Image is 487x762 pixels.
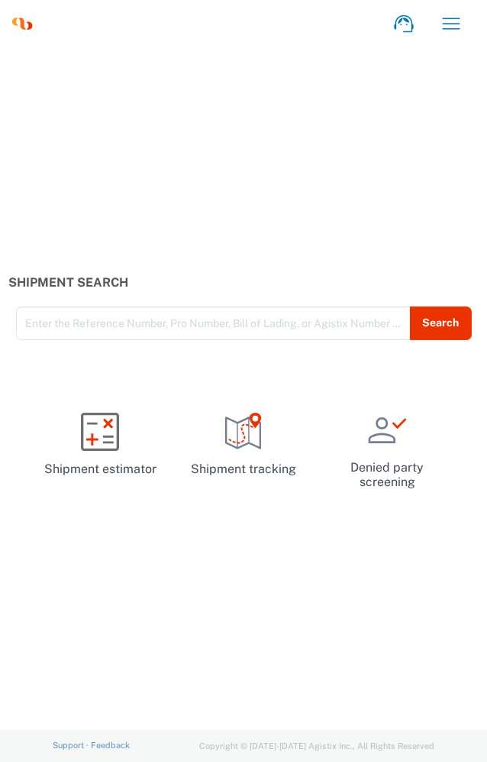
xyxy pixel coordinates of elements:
a: Shipment tracking [178,399,309,491]
button: Search [410,306,472,340]
a: Feedback [91,741,130,750]
span: Copyright © [DATE]-[DATE] Agistix Inc., All Rights Reserved [199,739,434,753]
a: Shipment estimator [34,399,166,491]
a: Denied party screening [321,399,453,502]
h3: Shipment Search [8,275,479,290]
a: Support [53,741,91,750]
